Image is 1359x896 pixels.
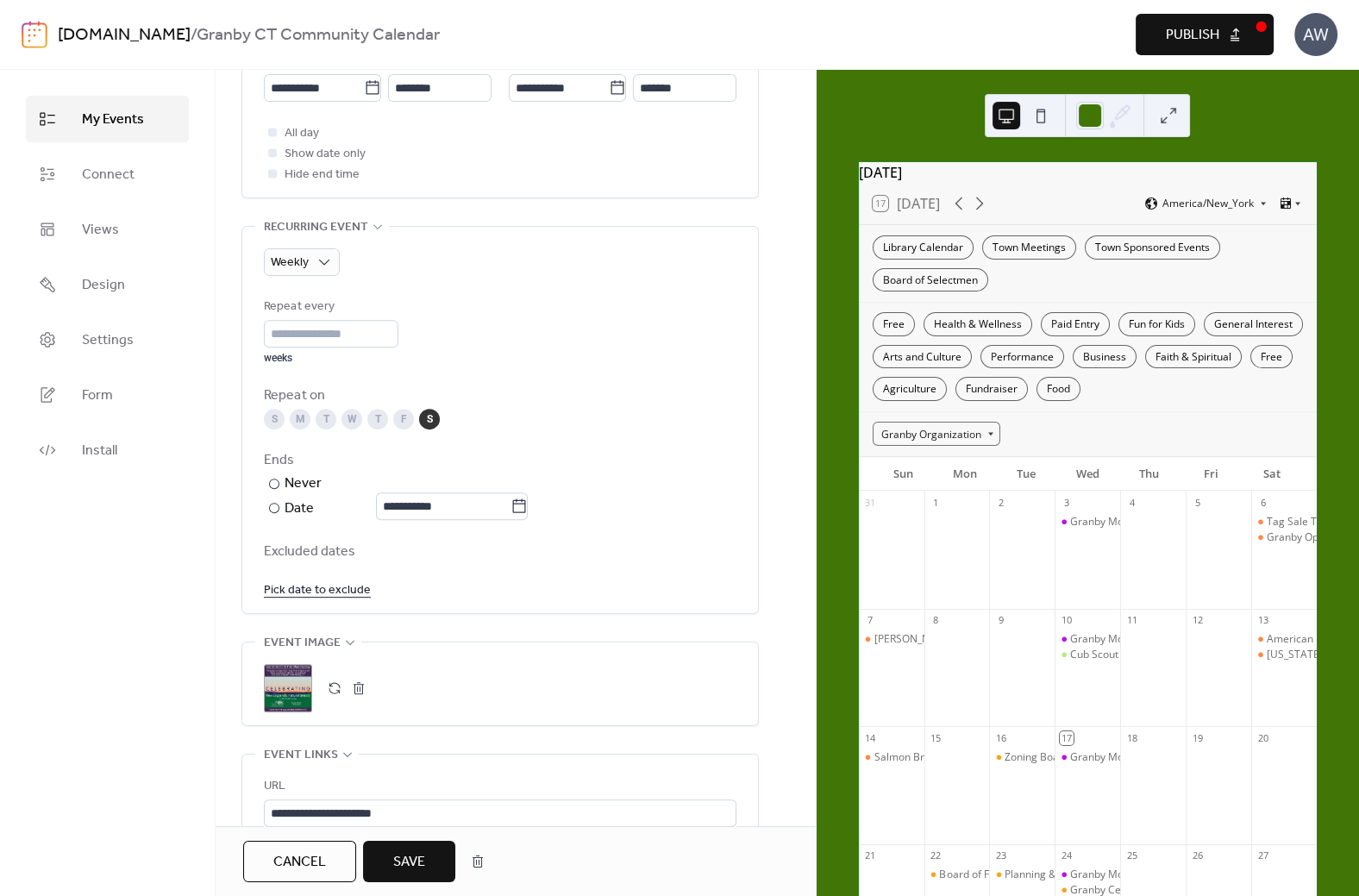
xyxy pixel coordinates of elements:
[285,165,360,185] span: Hide end time
[264,580,371,601] span: Pick date to exclude
[1256,496,1269,509] div: 6
[930,849,943,862] div: 22
[994,496,1007,509] div: 2
[1256,614,1269,627] div: 13
[393,409,414,429] div: F
[1136,14,1274,55] button: Publish
[1070,648,1232,662] div: Cub Scout Pack 325 Sign Up Night
[994,849,1007,862] div: 23
[290,409,310,429] div: M
[1125,731,1138,744] div: 18
[264,385,733,406] div: Repeat on
[930,731,943,744] div: 15
[1204,312,1303,336] div: General Interest
[1294,13,1337,56] div: AW
[982,235,1076,260] div: Town Meetings
[419,409,440,429] div: S
[939,868,1020,882] div: Board of Finance
[26,151,189,197] a: Connect
[264,633,341,654] span: Event image
[989,750,1055,765] div: Zoning Board of Appeals
[1250,345,1293,369] div: Free
[264,776,733,797] div: URL
[1057,457,1118,492] div: Wed
[924,312,1032,336] div: Health & Wellness
[58,19,191,52] a: [DOMAIN_NAME]
[1145,345,1242,369] div: Faith & Spiritual
[285,473,323,494] div: Never
[1256,731,1269,744] div: 20
[1055,868,1120,882] div: Granby Mom Group Playgroup
[874,632,1006,647] div: [PERSON_NAME] Hoedown!
[994,731,1007,744] div: 16
[1125,614,1138,627] div: 11
[271,251,309,274] span: Weekly
[1055,750,1120,765] div: Granby Mom Group Playgroup
[285,498,528,520] div: Date
[1060,731,1073,744] div: 17
[1191,849,1204,862] div: 26
[873,268,988,292] div: Board of Selectmen
[264,542,736,562] span: Excluded dates
[82,385,113,406] span: Form
[873,312,915,336] div: Free
[285,144,366,165] span: Show date only
[82,330,134,351] span: Settings
[1162,198,1254,209] span: America/New_York
[341,409,362,429] div: W
[82,165,135,185] span: Connect
[955,377,1028,401] div: Fundraiser
[874,750,1096,765] div: Salmon Brook Historical Society Appraisal Fair
[1005,868,1154,882] div: Planning & Zoning Commission
[995,457,1056,492] div: Tue
[1085,235,1220,260] div: Town Sponsored Events
[859,750,924,765] div: Salmon Brook Historical Society Appraisal Fair
[26,261,189,308] a: Design
[1070,750,1217,765] div: Granby Mom Group Playgroup
[859,162,1317,183] div: [DATE]
[1055,648,1120,662] div: Cub Scout Pack 325 Sign Up Night
[264,745,338,766] span: Event links
[26,206,189,253] a: Views
[980,345,1064,369] div: Performance
[994,614,1007,627] div: 9
[1191,614,1204,627] div: 12
[1125,849,1138,862] div: 25
[26,372,189,418] a: Form
[1180,457,1241,492] div: Fri
[1118,457,1180,492] div: Thu
[864,496,877,509] div: 31
[1191,496,1204,509] div: 5
[930,496,943,509] div: 1
[1060,614,1073,627] div: 10
[26,316,189,363] a: Settings
[859,632,924,647] div: Holcomb Hoedown!
[1070,868,1217,882] div: Granby Mom Group Playgroup
[1070,632,1217,647] div: Granby Mom Group Playgroup
[264,409,285,429] div: S
[1073,345,1137,369] div: Business
[934,457,995,492] div: Mon
[1251,515,1317,529] div: Tag Sale Turns Legionnaires' Downsizing into Community Support
[82,441,117,461] span: Install
[264,217,368,238] span: Recurring event
[197,19,440,52] b: Granby CT Community Calendar
[273,852,326,873] span: Cancel
[22,21,47,48] img: logo
[1055,632,1120,647] div: Granby Mom Group Playgroup
[264,450,733,471] div: Ends
[264,297,395,317] div: Repeat every
[393,852,425,873] span: Save
[1005,750,1123,765] div: Zoning Board of Appeals
[873,457,934,492] div: Sun
[1251,632,1317,647] div: American Legion Post 182 Veterans and 1st Responders Pancake Breakfast
[1070,515,1217,529] div: Granby Mom Group Playgroup
[243,841,356,882] button: Cancel
[285,123,319,144] span: All day
[1055,515,1120,529] div: Granby Mom Group Playgroup
[1060,496,1073,509] div: 3
[1251,648,1317,662] div: Connecticut Veterans Stand Down - Post 182 accepts donations
[367,409,388,429] div: T
[26,96,189,142] a: My Events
